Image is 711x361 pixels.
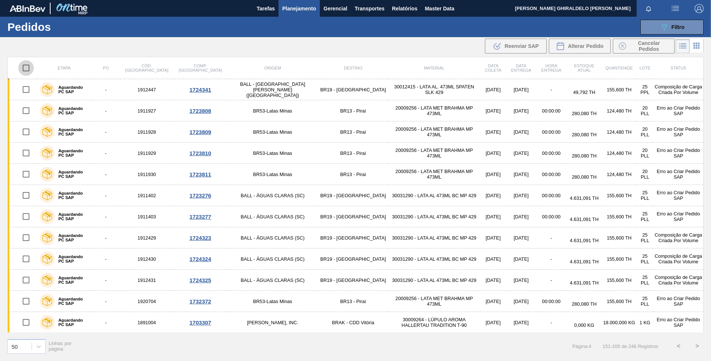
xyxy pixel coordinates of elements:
td: Composição de Carga Criada Por Volume [653,270,703,291]
td: 1 KG [636,312,653,333]
span: 4.631,091 TH [570,195,598,201]
span: Transportes [355,4,385,13]
td: [DATE] [506,121,536,143]
td: 1912447 [120,79,173,100]
span: 280,080 TH [572,153,597,159]
td: [DATE] [506,79,536,100]
td: 25 PLL [636,270,653,291]
td: [DATE] [480,291,506,312]
td: BALL - [GEOGRAPHIC_DATA][PERSON_NAME] ([GEOGRAPHIC_DATA]) [227,79,318,100]
td: [DATE] [506,227,536,248]
span: 49,792 TH [573,90,595,95]
td: 00:00:00 [536,206,567,227]
span: Quantidade [605,66,633,70]
td: 00:00:00 [536,185,567,206]
td: [DATE] [480,270,506,291]
td: [DATE] [506,100,536,121]
span: Master Data [425,4,454,13]
span: Página : 4 [572,344,591,349]
a: Aguardando PC SAP-1911403BALL - ÁGUAS CLARAS (SC)BR19 - [GEOGRAPHIC_DATA]30031290 - LATA AL 473ML... [8,206,704,227]
td: 1911927 [120,100,173,121]
td: 124,480 TH [602,100,637,121]
td: - [91,79,120,100]
td: BALL - ÁGUAS CLARAS (SC) [227,206,318,227]
td: 20009256 - LATA MET BRAHMA MP 473ML [388,100,480,121]
td: - [536,312,567,333]
td: 25 PLL [636,291,653,312]
td: 155,600 TH [602,248,637,270]
a: Aguardando PC SAP-1911928BR53-Latas MinasBR13 - Piraí20009256 - LATA MET BRAHMA MP 473ML[DATE][DA... [8,121,704,143]
td: 30031290 - LATA AL 473ML BC MP 429 [388,248,480,270]
td: 124,480 TH [602,164,637,185]
div: 1724323 [174,235,226,241]
td: - [536,79,567,100]
td: BR19 - [GEOGRAPHIC_DATA] [318,185,388,206]
label: Aguardando PC SAP [55,191,89,200]
td: - [91,270,120,291]
td: 20009256 - LATA MET BRAHMA MP 473ML [388,291,480,312]
td: [DATE] [480,100,506,121]
div: 1732372 [174,298,226,305]
span: 280,080 TH [572,111,597,116]
td: BR19 - [GEOGRAPHIC_DATA] [318,79,388,100]
label: Aguardando PC SAP [55,106,89,115]
a: Aguardando PC SAP-1912431BALL - ÁGUAS CLARAS (SC)BR19 - [GEOGRAPHIC_DATA]30031290 - LATA AL 473ML... [8,270,704,291]
td: 25 PLL [636,227,653,248]
td: 30031290 - LATA AL 473ML BC MP 429 [388,227,480,248]
label: Aguardando PC SAP [55,318,89,327]
button: < [669,337,688,355]
td: 155,600 TH [602,206,637,227]
span: 151 - 200 de 246 Registros [602,344,658,349]
td: BRAK - CDD Vitória [318,312,388,333]
td: [DATE] [506,185,536,206]
td: Composição de Carga Criada Por Volume [653,227,703,248]
td: [DATE] [506,143,536,164]
td: [DATE] [506,312,536,333]
td: [DATE] [480,185,506,206]
td: 1911403 [120,206,173,227]
a: Aguardando PC SAP-1911930BR53-Latas MinasBR13 - Piraí20009256 - LATA MET BRAHMA MP 473ML[DATE][DA... [8,164,704,185]
td: 20 PLL [636,100,653,121]
td: 1911928 [120,121,173,143]
td: 30009264 - LÚPULO AROMA HALLERTAU TRADITION T-90 [388,312,480,333]
td: 20009256 - LATA MET BRAHMA MP 473ML [388,121,480,143]
td: - [91,206,120,227]
td: [PERSON_NAME], INC. [227,312,318,333]
a: Aguardando PC SAP-1911402BALL - ÁGUAS CLARAS (SC)BR19 - [GEOGRAPHIC_DATA]30031290 - LATA AL 473ML... [8,185,704,206]
span: Destino [344,66,363,70]
td: BR53-Latas Minas [227,164,318,185]
td: 20009256 - LATA MET BRAHMA MP 473ML [388,164,480,185]
a: Aguardando PC SAP-1912447BALL - [GEOGRAPHIC_DATA][PERSON_NAME] ([GEOGRAPHIC_DATA])BR19 - [GEOGRAP... [8,79,704,100]
span: Relatórios [392,4,417,13]
span: 4.631,091 TH [570,217,598,222]
td: BALL - ÁGUAS CLARAS (SC) [227,270,318,291]
td: - [536,227,567,248]
td: [DATE] [506,291,536,312]
td: [DATE] [480,143,506,164]
label: Aguardando PC SAP [55,254,89,263]
td: [DATE] [506,270,536,291]
td: 1891004 [120,312,173,333]
div: 1723277 [174,214,226,220]
td: 155,600 TH [602,270,637,291]
span: 280,080 TH [572,132,597,137]
td: BR13 - Piraí [318,100,388,121]
span: Status [670,66,686,70]
td: 155,600 TH [602,291,637,312]
td: BR13 - Piraí [318,143,388,164]
a: Aguardando PC SAP-1911927BR53-Latas MinasBR13 - Piraí20009256 - LATA MET BRAHMA MP 473ML[DATE][DA... [8,100,704,121]
td: [DATE] [480,206,506,227]
td: 25 PPL [636,79,653,100]
div: 1724341 [174,87,226,93]
td: 155,600 TH [602,79,637,100]
label: Aguardando PC SAP [55,149,89,157]
span: Hora Entrega [541,64,561,72]
td: [DATE] [506,248,536,270]
div: Alterar Pedido [549,39,611,53]
td: [DATE] [480,312,506,333]
span: PO [103,66,109,70]
span: Comp. [GEOGRAPHIC_DATA] [179,64,222,72]
span: 0,000 KG [574,322,594,328]
td: BR53-Latas Minas [227,100,318,121]
img: Logout [695,4,704,13]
